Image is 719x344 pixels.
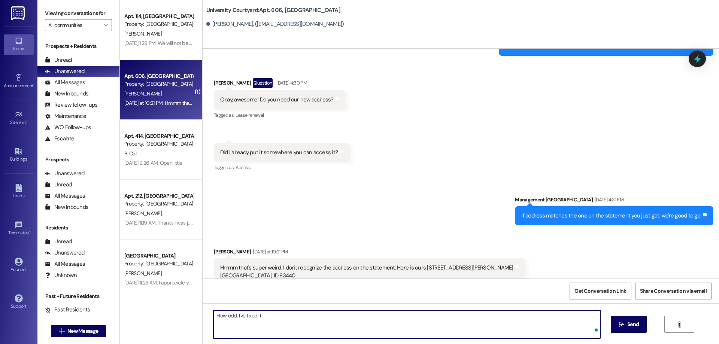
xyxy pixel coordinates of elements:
div: [DATE] 9:26 AM: Open little [124,159,182,166]
span: [PERSON_NAME] [124,210,162,217]
div: WO Follow-ups [45,124,91,131]
i:  [104,22,108,28]
div: [PERSON_NAME] [214,248,525,258]
span: [PERSON_NAME] [124,270,162,277]
div: Apt. 606, [GEOGRAPHIC_DATA] [124,72,194,80]
div: Apt. 414, [GEOGRAPHIC_DATA] [124,132,194,140]
a: Inbox [4,34,34,55]
div: New Inbounds [45,203,88,211]
div: Property: [GEOGRAPHIC_DATA] [124,200,194,208]
div: [DATE] at 10:21 PM [251,248,288,256]
span: B. Call [124,150,137,157]
div: Property: [GEOGRAPHIC_DATA] [124,140,194,148]
div: Past Residents [45,306,90,314]
div: Prospects + Residents [37,42,119,50]
div: All Messages [45,260,85,268]
div: [DATE] 11:19 AM: Thanks I was just waiting to pay until that charge was removed [124,219,294,226]
div: Apt. 114, [GEOGRAPHIC_DATA] [124,12,194,20]
div: [DATE] 4:30 PM [274,79,307,87]
div: If address matches the one on the statement you just got, we're good to go! [521,212,701,220]
span: Send [627,320,639,328]
div: Apt. 212, [GEOGRAPHIC_DATA] [124,192,194,200]
div: Hmmm that's super weird. I don't recognize the address on the statement. Here is ours [STREET_ADD... [220,264,513,280]
div: Unknown [45,271,77,279]
div: Unread [45,56,72,64]
a: Account [4,255,34,275]
i:  [677,322,682,328]
div: Prospects [37,156,119,164]
span: [PERSON_NAME] [124,30,162,37]
span: New Message [67,327,98,335]
i:  [59,328,64,334]
span: Get Conversation Link [574,287,626,295]
a: Site Visit • [4,108,34,128]
button: Get Conversation Link [570,283,631,299]
div: [DATE] at 10:21 PM: Hmmm that's super weird. I don't recognize the address on the statement. Here... [124,100,433,106]
img: ResiDesk Logo [11,6,26,20]
span: Share Conversation via email [640,287,707,295]
button: Share Conversation via email [635,283,712,299]
div: Maintenance [45,112,86,120]
div: Question [253,78,273,88]
a: Templates • [4,219,34,239]
span: • [33,82,34,87]
div: Unanswered [45,67,85,75]
div: Property: [GEOGRAPHIC_DATA] [124,260,194,268]
textarea: To enrich screen reader interactions, please activate Accessibility in Grammarly extension settings [213,310,600,338]
div: Tagged as: [214,162,350,173]
div: Review follow-ups [45,101,97,109]
span: Lease renewal [236,112,264,118]
span: Access [236,164,251,171]
div: Unanswered [45,170,85,177]
i:  [619,322,624,328]
input: All communities [48,19,100,31]
div: All Messages [45,192,85,200]
div: New Inbounds [45,90,88,98]
a: Buildings [4,145,34,165]
div: All Messages [45,79,85,86]
div: Management [GEOGRAPHIC_DATA] [515,196,713,206]
div: [PERSON_NAME] [214,78,346,90]
label: Viewing conversations for [45,7,112,19]
div: Unanswered [45,249,85,257]
div: [DATE] 1:29 PM: We will not be renewing our lease [124,40,230,46]
div: [PERSON_NAME]. ([EMAIL_ADDRESS][DOMAIN_NAME]) [206,20,344,28]
a: Support [4,292,34,312]
a: Leads [4,182,34,202]
b: University Courtyard: Apt. 606, [GEOGRAPHIC_DATA] [206,6,340,14]
span: • [29,229,30,234]
div: Tagged as: [214,110,346,121]
div: Residents [37,224,119,232]
div: Property: [GEOGRAPHIC_DATA] [124,20,194,28]
div: Property: [GEOGRAPHIC_DATA] [124,80,194,88]
div: Past + Future Residents [37,292,119,300]
div: [GEOGRAPHIC_DATA] [124,252,194,260]
div: Unread [45,238,72,246]
div: Did I already put it somewhere you can access it? [220,149,338,156]
button: Send [611,316,647,333]
div: [DATE] 11:23 AM: I appreciate your efforts, thank you! [124,279,236,286]
button: New Message [51,325,106,337]
div: Unread [45,181,72,189]
div: Escalate [45,135,74,143]
span: [PERSON_NAME] [124,90,162,97]
div: [DATE] 4:31 PM [593,196,624,204]
span: • [27,119,28,124]
div: Okay, awesome! Do you need our new address? [220,96,334,104]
